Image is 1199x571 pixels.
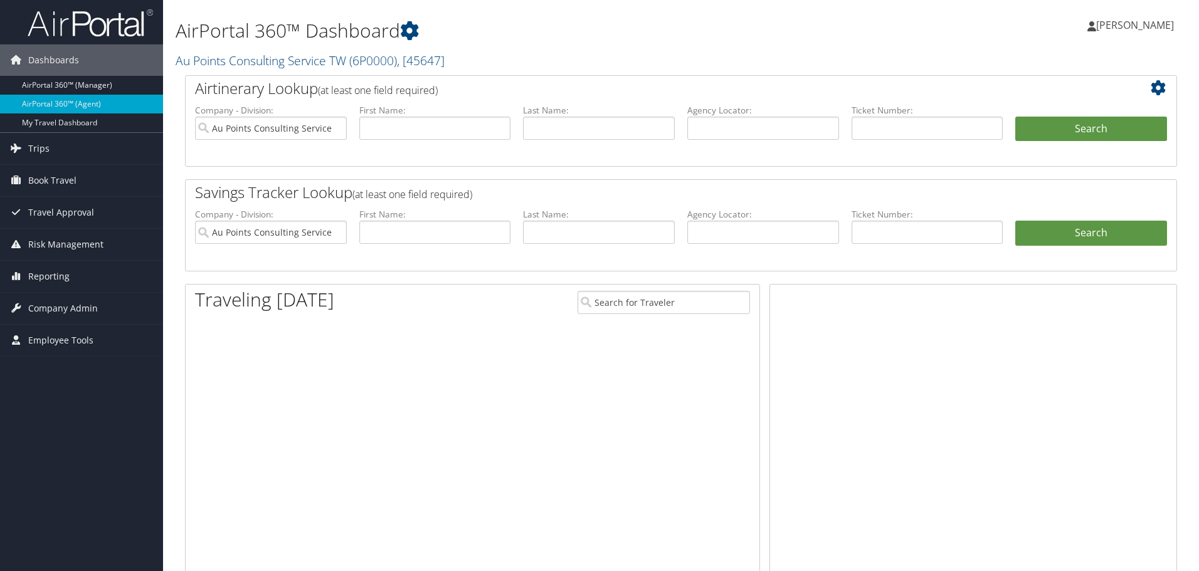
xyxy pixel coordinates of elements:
span: Reporting [28,261,70,292]
a: Search [1015,221,1167,246]
span: Book Travel [28,165,77,196]
h2: Savings Tracker Lookup [195,182,1084,203]
button: Search [1015,117,1167,142]
span: Dashboards [28,45,79,76]
label: Company - Division: [195,208,347,221]
label: Agency Locator: [687,208,839,221]
h2: Airtinerary Lookup [195,78,1084,99]
span: (at least one field required) [318,83,438,97]
label: Last Name: [523,208,675,221]
span: , [ 45647 ] [397,52,445,69]
span: Travel Approval [28,197,94,228]
a: [PERSON_NAME] [1087,6,1186,44]
h1: Traveling [DATE] [195,286,334,313]
span: ( 6P0000 ) [349,52,397,69]
span: Risk Management [28,229,103,260]
label: Ticket Number: [852,208,1003,221]
label: First Name: [359,208,511,221]
span: Employee Tools [28,325,93,356]
label: Company - Division: [195,104,347,117]
a: Au Points Consulting Service TW [176,52,445,69]
label: Last Name: [523,104,675,117]
label: Agency Locator: [687,104,839,117]
label: First Name: [359,104,511,117]
input: Search for Traveler [578,291,750,314]
span: (at least one field required) [352,187,472,201]
span: [PERSON_NAME] [1096,18,1174,32]
input: search accounts [195,221,347,244]
label: Ticket Number: [852,104,1003,117]
img: airportal-logo.png [28,8,153,38]
span: Company Admin [28,293,98,324]
span: Trips [28,133,50,164]
h1: AirPortal 360™ Dashboard [176,18,850,44]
